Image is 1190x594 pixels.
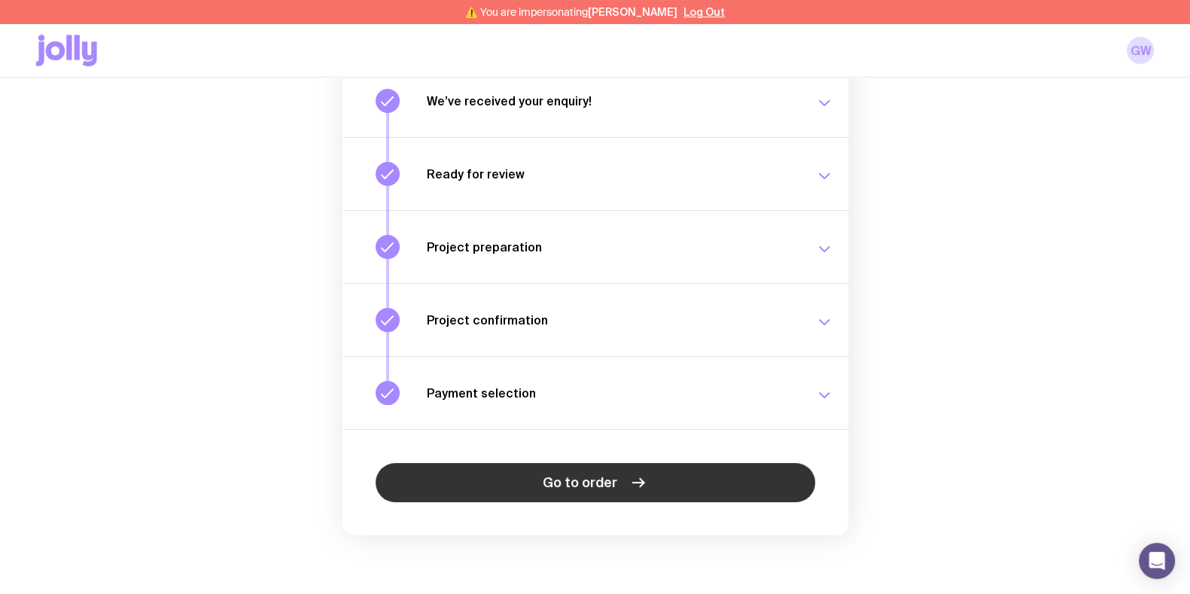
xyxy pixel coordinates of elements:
[427,239,797,254] h3: Project preparation
[427,312,797,327] h3: Project confirmation
[342,137,848,210] button: Ready for review
[342,356,848,429] button: Payment selection
[342,210,848,283] button: Project preparation
[543,474,617,492] span: Go to order
[1139,543,1175,579] div: Open Intercom Messenger
[376,463,815,502] a: Go to order
[427,166,797,181] h3: Ready for review
[465,6,677,18] span: ⚠️ You are impersonating
[683,6,725,18] button: Log Out
[342,283,848,356] button: Project confirmation
[588,6,677,18] span: [PERSON_NAME]
[427,93,797,108] h3: We’ve received your enquiry!
[427,385,797,401] h3: Payment selection
[1127,37,1154,64] a: GW
[342,65,848,137] button: We’ve received your enquiry!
